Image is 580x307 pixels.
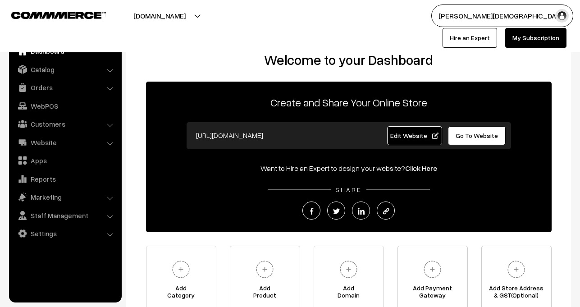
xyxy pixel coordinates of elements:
span: Add Domain [314,284,384,302]
div: Want to Hire an Expert to design your website? [146,163,552,174]
h2: Welcome to your Dashboard [135,52,562,68]
a: Reports [11,171,119,187]
img: plus.svg [420,257,445,282]
a: WebPOS [11,98,119,114]
span: Add Category [146,284,216,302]
p: Create and Share Your Online Store [146,94,552,110]
span: Go To Website [456,132,498,139]
a: Edit Website [387,126,442,145]
a: Click Here [405,164,437,173]
a: Orders [11,79,119,96]
button: [DOMAIN_NAME] [102,5,217,27]
span: Add Store Address & GST(Optional) [482,284,551,302]
a: Go To Website [448,126,506,145]
img: user [555,9,569,23]
img: COMMMERCE [11,12,106,18]
a: Settings [11,225,119,242]
span: Add Product [230,284,300,302]
button: [PERSON_NAME][DEMOGRAPHIC_DATA] [431,5,573,27]
a: Catalog [11,61,119,78]
a: Customers [11,116,119,132]
img: plus.svg [252,257,277,282]
a: Website [11,134,119,151]
span: Add Payment Gateway [398,284,467,302]
a: COMMMERCE [11,9,90,20]
span: Edit Website [390,132,438,139]
span: SHARE [331,186,366,193]
a: Hire an Expert [443,28,497,48]
img: plus.svg [336,257,361,282]
img: plus.svg [169,257,193,282]
img: plus.svg [504,257,529,282]
a: Staff Management [11,207,119,224]
a: My Subscription [505,28,566,48]
a: Marketing [11,189,119,205]
a: Apps [11,152,119,169]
